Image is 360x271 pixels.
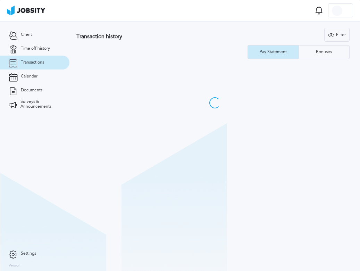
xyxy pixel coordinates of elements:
span: Client [21,32,32,37]
img: ab4bad089aa723f57921c736e9817d99.png [7,6,45,15]
button: Filter [324,28,350,42]
span: Time off history [21,46,50,51]
h3: Transaction history [76,33,225,40]
span: Surveys & Announcements [20,99,61,109]
button: Bonuses [299,45,350,59]
label: Version: [9,264,22,268]
span: Calendar [21,74,37,79]
div: Bonuses [312,50,335,55]
button: Pay Statement [248,45,299,59]
span: Settings [21,251,36,256]
div: Pay Statement [256,50,290,55]
span: Transactions [21,60,44,65]
div: Filter [325,28,349,42]
span: Documents [21,88,42,93]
